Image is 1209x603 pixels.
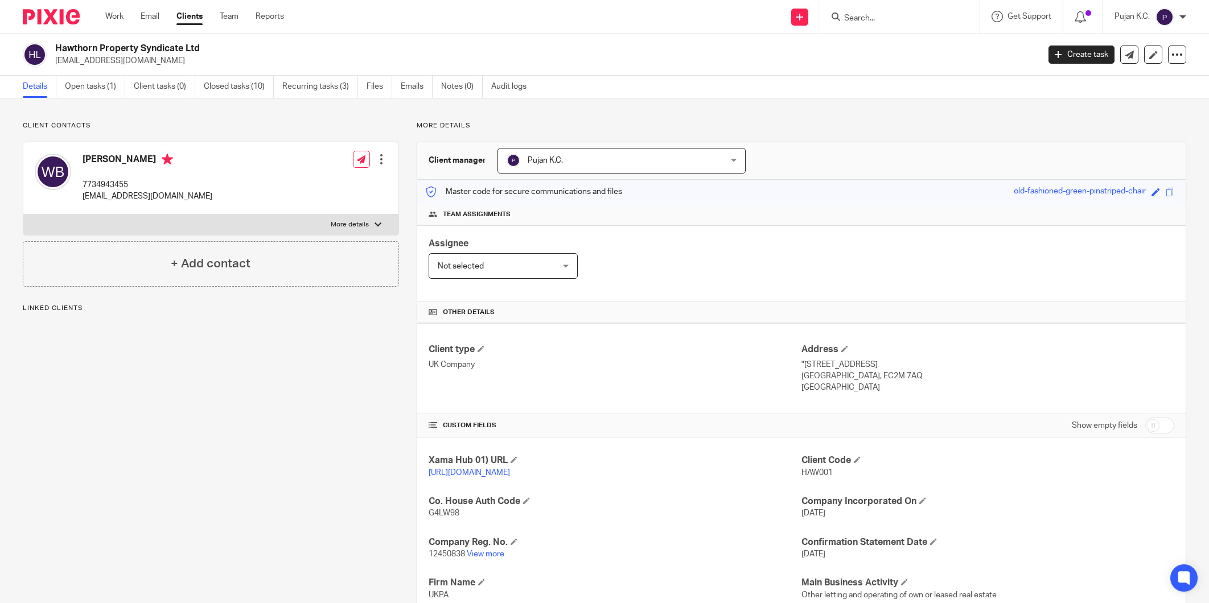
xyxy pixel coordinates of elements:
[176,11,203,22] a: Clients
[801,509,825,517] span: [DATE]
[1007,13,1051,20] span: Get Support
[204,76,274,98] a: Closed tasks (10)
[83,191,212,202] p: [EMAIL_ADDRESS][DOMAIN_NAME]
[1155,8,1174,26] img: svg%3E
[83,179,212,191] p: 7734943455
[1048,46,1115,64] a: Create task
[23,9,80,24] img: Pixie
[429,536,801,548] h4: Company Reg. No.
[429,344,801,356] h4: Client type
[801,550,825,558] span: [DATE]
[801,344,1174,356] h4: Address
[438,262,484,270] span: Not selected
[23,121,399,130] p: Client contacts
[55,55,1031,67] p: [EMAIL_ADDRESS][DOMAIN_NAME]
[134,76,195,98] a: Client tasks (0)
[171,255,250,272] h4: + Add contact
[83,154,212,168] h4: [PERSON_NAME]
[429,155,486,166] h3: Client manager
[528,156,563,164] span: Pujan K.C.
[429,421,801,430] h4: CUSTOM FIELDS
[282,76,358,98] a: Recurring tasks (3)
[429,455,801,466] h4: Xama Hub 01) URL
[141,11,159,22] a: Email
[467,550,504,558] a: View more
[801,536,1174,548] h4: Confirmation Statement Date
[105,11,124,22] a: Work
[801,455,1174,466] h4: Client Code
[256,11,284,22] a: Reports
[23,76,56,98] a: Details
[1014,185,1146,199] div: old-fashioned-green-pinstriped-chair
[65,76,125,98] a: Open tasks (1)
[1072,420,1137,431] label: Show empty fields
[443,210,511,219] span: Team assignments
[429,359,801,370] p: UK Company
[162,154,173,165] i: Primary
[801,495,1174,507] h4: Company Incorporated On
[801,370,1174,382] p: [GEOGRAPHIC_DATA], EC2M 7AQ
[426,186,622,197] p: Master code for secure communications and files
[429,550,465,558] span: 12450838
[23,43,47,67] img: svg%3E
[429,239,468,248] span: Assignee
[441,76,483,98] a: Notes (0)
[429,577,801,589] h4: Firm Name
[367,76,392,98] a: Files
[801,591,997,599] span: Other letting and operating of own or leased real estate
[443,308,495,317] span: Other details
[401,76,433,98] a: Emails
[843,14,945,24] input: Search
[35,154,71,190] img: svg%3E
[801,469,833,477] span: HAW001
[1115,11,1150,22] p: Pujan K.C.
[429,495,801,507] h4: Co. House Auth Code
[429,469,510,477] a: [URL][DOMAIN_NAME]
[801,577,1174,589] h4: Main Business Activity
[417,121,1186,130] p: More details
[220,11,238,22] a: Team
[429,509,459,517] span: G4LW98
[801,359,1174,370] p: "[STREET_ADDRESS]
[55,43,836,55] h2: Hawthorn Property Syndicate Ltd
[429,591,449,599] span: UKPA
[491,76,535,98] a: Audit logs
[23,304,399,313] p: Linked clients
[801,382,1174,393] p: [GEOGRAPHIC_DATA]
[331,220,369,229] p: More details
[507,154,520,167] img: svg%3E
